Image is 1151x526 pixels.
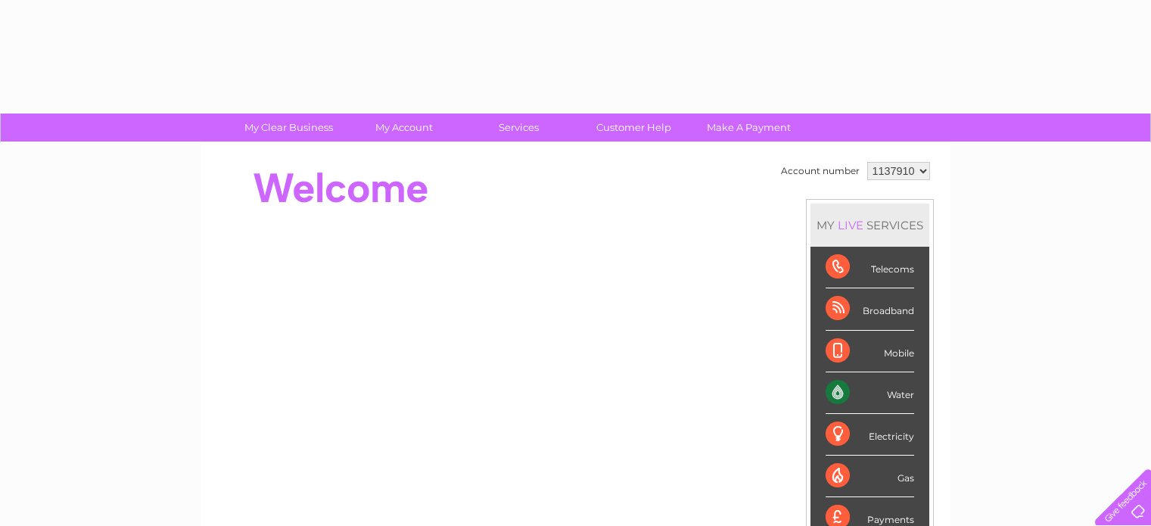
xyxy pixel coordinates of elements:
a: Customer Help [571,114,696,142]
div: MY SERVICES [810,204,929,247]
a: My Account [341,114,466,142]
a: Services [456,114,581,142]
div: Water [826,372,914,414]
a: Make A Payment [686,114,811,142]
div: Mobile [826,331,914,372]
td: Account number [777,158,863,184]
div: Electricity [826,414,914,456]
div: Telecoms [826,247,914,288]
div: LIVE [835,218,866,232]
div: Broadband [826,288,914,330]
a: My Clear Business [226,114,351,142]
div: Gas [826,456,914,497]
